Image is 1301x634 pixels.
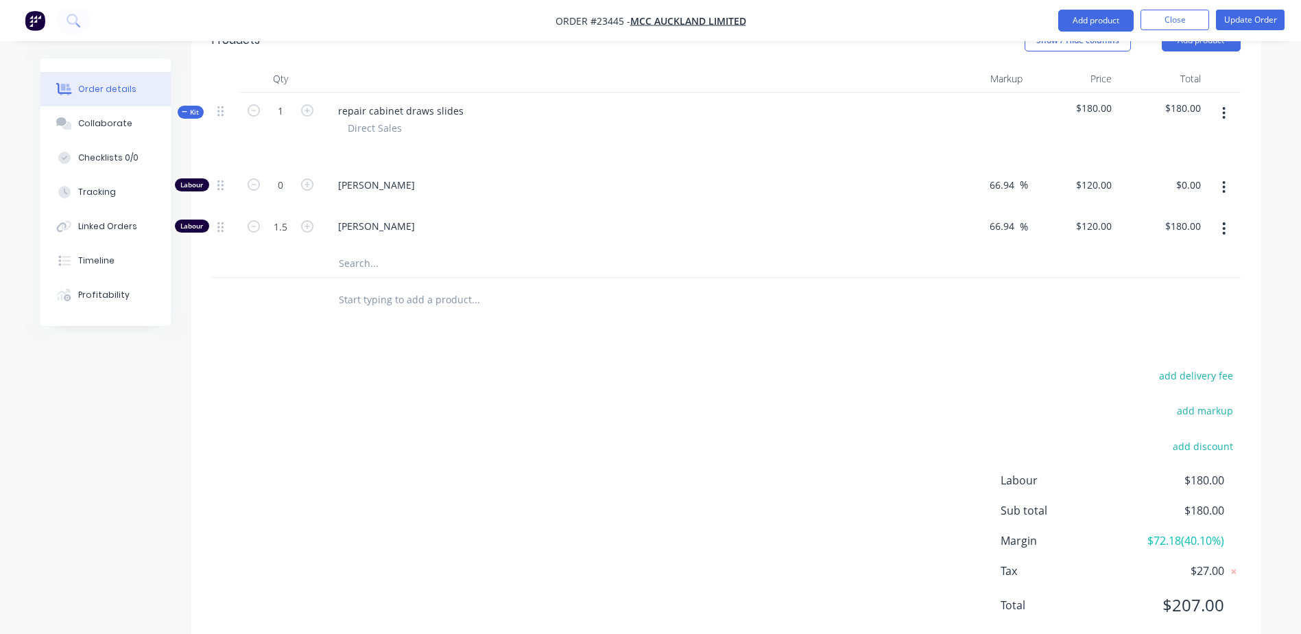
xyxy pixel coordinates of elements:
[1216,10,1285,30] button: Update Order
[1020,219,1028,235] span: %
[78,255,115,267] div: Timeline
[630,14,746,27] a: MCC Auckland Limited
[78,186,116,198] div: Tracking
[78,83,136,95] div: Order details
[1001,532,1123,549] span: Margin
[939,65,1028,93] div: Markup
[178,106,204,119] div: Kit
[1152,366,1241,385] button: add delivery fee
[1141,10,1209,30] button: Close
[556,14,630,27] span: Order #23445 -
[78,117,132,130] div: Collaborate
[175,178,209,191] div: Labour
[1122,502,1224,519] span: $180.00
[1028,65,1117,93] div: Price
[40,175,171,209] button: Tracking
[338,178,933,192] span: [PERSON_NAME]
[40,106,171,141] button: Collaborate
[78,289,130,301] div: Profitability
[327,101,475,121] div: repair cabinet draws slides
[78,220,137,233] div: Linked Orders
[40,278,171,312] button: Profitability
[1001,563,1123,579] span: Tax
[182,107,200,117] span: Kit
[1020,177,1028,193] span: %
[1001,472,1123,489] span: Labour
[1122,563,1224,579] span: $27.00
[1034,101,1112,115] span: $180.00
[1001,597,1123,613] span: Total
[348,121,402,135] span: Direct Sales
[1122,593,1224,618] span: $207.00
[338,250,612,277] input: Search...
[1117,65,1206,93] div: Total
[40,244,171,278] button: Timeline
[1058,10,1134,32] button: Add product
[1166,437,1241,456] button: add discount
[25,10,45,31] img: Factory
[338,286,612,314] input: Start typing to add a product...
[78,152,139,164] div: Checklists 0/0
[40,72,171,106] button: Order details
[1123,101,1201,115] span: $180.00
[1170,401,1241,420] button: add markup
[338,219,933,233] span: [PERSON_NAME]
[1122,532,1224,549] span: $72.18 ( 40.10 %)
[1001,502,1123,519] span: Sub total
[40,209,171,244] button: Linked Orders
[239,65,322,93] div: Qty
[1122,472,1224,489] span: $180.00
[40,141,171,175] button: Checklists 0/0
[175,220,209,233] div: Labour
